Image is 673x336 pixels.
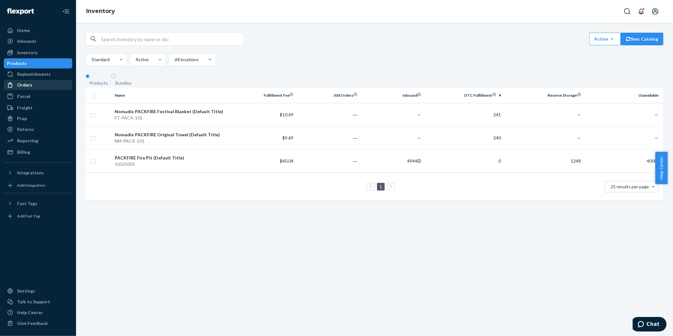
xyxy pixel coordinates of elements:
[101,33,244,45] input: Search inventory by name or sku
[296,126,360,149] td: ―
[655,135,658,140] span: —
[4,69,72,79] a: Replenishments
[296,149,360,172] td: ―
[4,80,72,90] a: Orders
[280,112,293,117] span: $10.49
[360,88,424,103] th: Inbound
[17,213,40,219] div: Add Fast Tag
[17,149,30,155] div: Billing
[4,286,72,296] a: Settings
[4,36,72,46] a: Inbounds
[4,297,72,307] button: Talk to Support
[135,56,136,63] input: Active
[577,112,581,117] span: —
[17,299,50,305] div: Talk to Support
[17,170,44,176] div: Integrations
[232,88,296,103] th: Fulfillment Fee
[424,126,503,149] td: 240
[296,103,360,126] td: ―
[589,33,621,45] button: Action
[115,161,229,167] div: 10125001
[577,135,581,140] span: —
[4,58,72,68] a: Products
[424,103,503,126] td: 241
[584,149,663,172] td: 400
[424,149,503,172] td: 0
[17,320,48,326] div: Give Feedback
[584,88,663,103] th: Unavailable
[115,155,229,161] div: PACKFIRE Fire Pit (Default Title)
[4,318,72,328] button: Give Feedback
[4,211,72,221] a: Add Fast Tag
[282,135,293,140] span: $9.69
[60,5,72,18] button: Close Navigation
[4,124,72,134] a: Returns
[594,36,616,42] div: Action
[91,56,92,63] input: Standard
[4,180,72,191] a: Add Integration
[115,115,229,121] div: FT-PACK-101
[649,5,662,18] button: Open account menu
[17,126,34,132] div: Returns
[4,147,72,157] a: Billing
[4,103,72,113] a: Freight
[17,138,38,144] div: Reporting
[112,74,116,78] input: Bundles
[17,200,37,207] div: Fast Tags
[17,49,37,56] div: Inventory
[17,82,32,88] div: Orders
[174,56,175,63] input: All locations
[655,112,658,117] span: —
[417,135,421,140] span: —
[112,88,232,103] th: Name
[7,8,34,15] img: Flexport logo
[504,149,584,172] td: 1248
[4,91,72,101] a: Parcel
[4,198,72,209] button: Fast Tags
[17,309,43,316] div: Help Center
[115,132,229,138] div: Nomadix PACKFIRE Original Towel (Default Title)
[86,74,90,78] input: Products
[621,5,634,18] button: Open Search Box
[424,88,503,103] th: DTC Fulfillment
[4,307,72,318] a: Help Center
[621,33,663,45] button: Sync Catalog
[504,88,584,103] th: Reserve Storage
[17,105,33,111] div: Freight
[17,38,36,44] div: Inbounds
[4,113,72,124] a: Prep
[17,71,51,77] div: Replenishments
[17,115,27,122] div: Prep
[115,80,131,86] div: Bundles
[17,288,35,294] div: Settings
[17,93,30,100] div: Parcel
[4,48,72,58] a: Inventory
[17,27,30,34] div: Home
[360,149,424,172] td: 4944
[81,2,120,21] ol: breadcrumbs
[4,168,72,178] button: Integrations
[655,152,668,184] button: Help Center
[115,108,229,115] div: Nomadix PACKFIRE Festival Blanket (Default Title)
[611,184,649,189] span: 25 results per page
[4,136,72,146] a: Reporting
[4,25,72,36] a: Home
[280,158,293,164] span: $40.04
[7,60,27,67] div: Products
[115,138,229,144] div: NM-PACK-101
[633,317,667,333] iframe: Opens a widget where you can chat to one of our agents
[17,183,45,188] div: Add Integration
[635,5,648,18] button: Open notifications
[378,184,383,189] a: Page 1 is your current page
[86,8,115,15] a: Inventory
[417,112,421,117] span: —
[296,88,360,103] th: 30d Orders
[89,80,108,86] div: Products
